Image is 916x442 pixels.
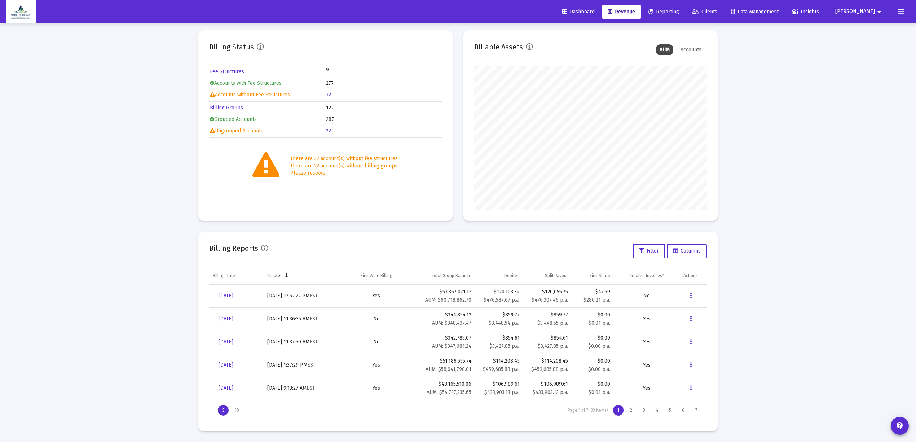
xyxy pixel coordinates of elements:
div: [DATE] 11:36:35 AM [267,315,340,323]
td: 277 [326,78,441,89]
div: $51,186,555.74 [413,358,472,373]
h2: Billable Assets [474,41,523,53]
td: Column Actions [680,267,707,284]
small: $476,587.67 p.a. [484,297,520,303]
small: EST [307,385,315,391]
img: Dashboard [11,5,30,19]
div: $114,208.45 [479,358,520,365]
div: $0.00 [575,358,610,365]
td: Ungrouped Accounts [210,126,325,136]
div: $48,165,510.06 [413,381,472,396]
div: Total Group Balance [432,273,471,279]
div: No [348,338,405,346]
div: $106,989.61 [527,381,568,396]
small: EST [309,316,318,322]
h2: Billing Reports [209,242,258,254]
td: 122 [326,102,441,113]
div: [DATE] 11:37:50 AM [267,338,340,346]
span: Data Management [731,9,779,15]
div: Yes [617,362,677,369]
div: Created Invoices? [629,273,664,279]
small: $3,448.55 p.a. [537,320,568,326]
small: AUM: $348,437.47 [432,320,471,326]
div: [DATE] 12:52:22 PM [267,292,340,299]
div: Yes [348,292,405,299]
div: $120,103.34 [479,288,520,296]
small: $433,903.13 p.a. [484,389,520,395]
a: Dashboard [556,5,600,19]
a: Clients [687,5,723,19]
button: [PERSON_NAME] [827,4,892,19]
div: $342,785.07 [413,334,472,350]
td: Column Debited [475,267,523,284]
div: Page 7 [691,405,701,416]
td: Column Total Group Balance [409,267,475,284]
a: Reporting [643,5,685,19]
div: $0.00 [575,334,610,342]
span: Insights [792,9,819,15]
span: Reporting [648,9,679,15]
div: $0.00 [575,381,610,388]
span: [PERSON_NAME] [835,9,875,15]
div: Page 6 [678,405,689,416]
div: [DATE] 1:37:29 PM [267,362,340,369]
div: $106,989.61 [479,381,520,388]
small: $0.01 p.a. [589,389,610,395]
small: AUM: $347,681.24 [432,343,471,349]
div: Yes [617,385,677,392]
button: Columns [667,244,707,258]
small: EST [309,293,318,299]
div: Please resolve. [290,170,399,177]
a: Data Management [725,5,784,19]
small: $476,307.46 p.a. [532,297,568,303]
span: Clients [692,9,717,15]
td: Accounts without Fee Structures [210,89,325,100]
div: Actions [683,273,698,279]
div: Yes [617,338,677,346]
small: $459,685.88 p.a. [483,366,520,372]
a: Revenue [602,5,641,19]
div: AUM [656,44,673,55]
div: Firm Wide Billing [361,273,392,279]
span: [DATE] [219,362,233,368]
div: Billing Date [213,273,235,279]
div: Page 5 [665,405,675,416]
a: Billing Groups [210,105,243,111]
div: $344,854.12 [413,311,472,327]
span: [DATE] [219,293,233,299]
small: -$0.01 p.a. [587,320,610,326]
span: [DATE] [219,339,233,345]
small: $433,903.12 p.a. [533,389,568,395]
div: Yes [348,362,405,369]
div: Page 2 [626,405,637,416]
div: Page Navigation [209,400,707,420]
small: EST [309,339,318,345]
small: $3,427.85 p.a. [489,343,520,349]
td: Accounts with Fee Structures [210,78,325,89]
a: [DATE] [213,358,239,372]
div: There are 32 account(s) without fee structures. [290,155,399,162]
div: Created [267,273,283,279]
small: $0.00 p.a. [588,366,610,372]
div: $854.61 [527,334,568,350]
a: Insights [786,5,825,19]
a: 32 [326,92,331,98]
div: Accounts [677,44,705,55]
div: $854.61 [479,334,520,342]
small: AUM: $54,727,335.65 [427,389,471,395]
small: AUM: $58,041,790.01 [426,366,471,372]
small: AUM: $60,718,862.70 [425,297,471,303]
small: $459,685.88 p.a. [531,366,568,372]
div: Firm Share [590,273,610,279]
div: Display 10 items on page [230,405,243,416]
div: There are 22 account(s) without billing groups. [290,162,399,170]
td: Column Created [264,267,344,284]
mat-icon: contact_support [895,421,904,430]
a: [DATE] [213,335,239,349]
div: $53,367,071.12 [413,288,472,304]
div: Display 5 items on page [218,405,229,416]
div: Split Payout [545,273,568,279]
h2: Billing Status [209,41,254,53]
div: $120,055.75 [527,288,568,304]
small: $3,448.54 p.a. [489,320,520,326]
